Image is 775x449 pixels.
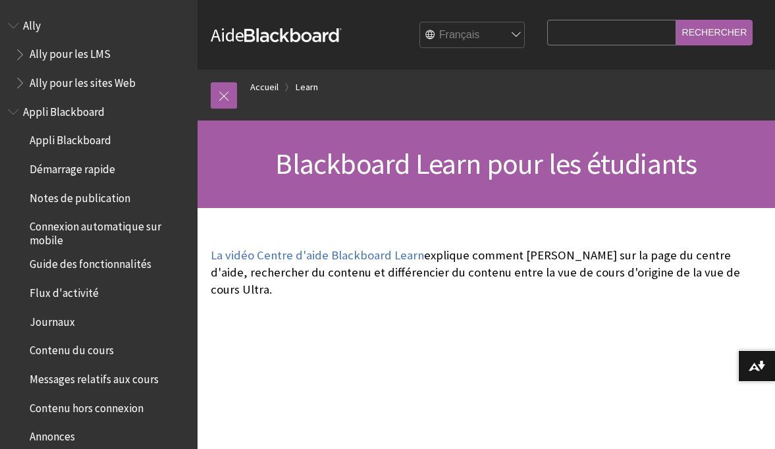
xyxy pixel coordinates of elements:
[275,145,697,182] span: Blackboard Learn pour les étudiants
[676,20,753,45] input: Rechercher
[23,101,105,119] span: Appli Blackboard
[30,158,115,176] span: Démarrage rapide
[30,130,111,147] span: Appli Blackboard
[30,397,144,415] span: Contenu hors connexion
[30,340,114,357] span: Contenu du cours
[30,72,136,90] span: Ally pour les sites Web
[30,282,99,300] span: Flux d'activité
[420,22,525,49] select: Site Language Selector
[30,43,111,61] span: Ally pour les LMS
[30,368,159,386] span: Messages relatifs aux cours
[211,248,424,263] a: La vidéo Centre d'aide Blackboard Learn
[244,28,342,42] strong: Blackboard
[211,247,762,299] p: explique comment [PERSON_NAME] sur la page du centre d'aide, rechercher du contenu et différencie...
[30,253,151,271] span: Guide des fonctionnalités
[30,187,130,205] span: Notes de publication
[296,79,318,95] a: Learn
[250,79,279,95] a: Accueil
[8,14,190,94] nav: Book outline for Anthology Ally Help
[30,216,188,247] span: Connexion automatique sur mobile
[30,426,75,444] span: Annonces
[23,14,41,32] span: Ally
[211,23,342,47] a: AideBlackboard
[30,311,75,329] span: Journaux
